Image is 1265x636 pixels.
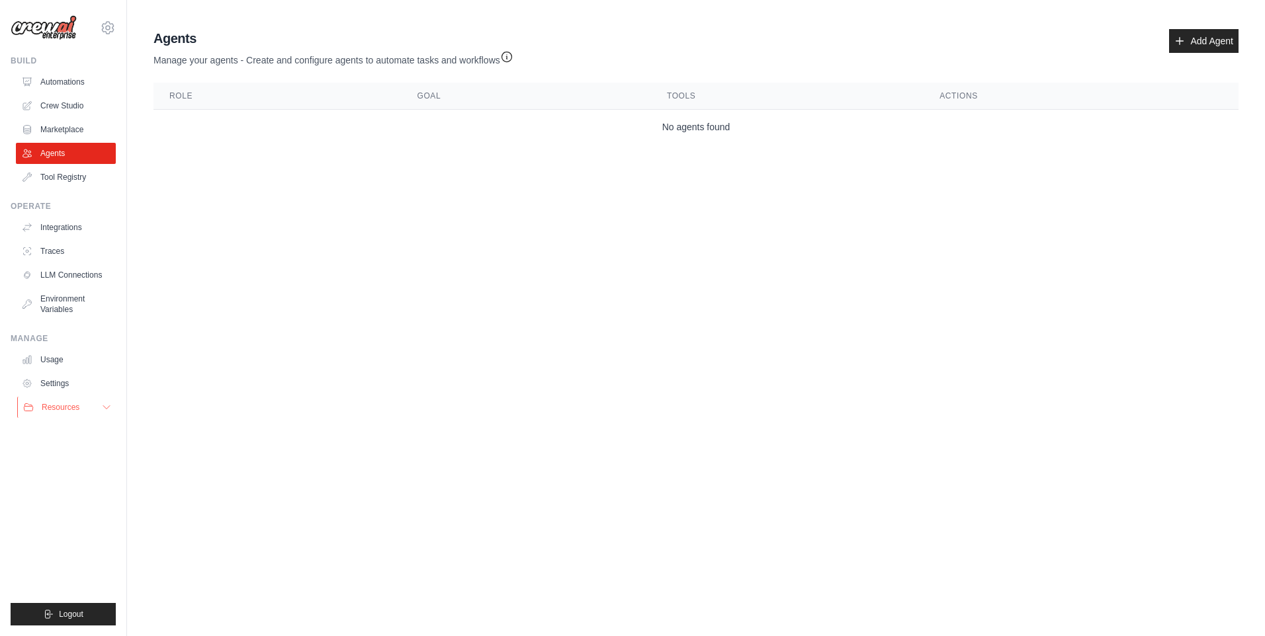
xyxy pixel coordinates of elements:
[153,29,513,48] h2: Agents
[17,397,117,418] button: Resources
[924,83,1239,110] th: Actions
[42,402,79,413] span: Resources
[16,264,116,286] a: LLM Connections
[16,143,116,164] a: Agents
[153,48,513,67] p: Manage your agents - Create and configure agents to automate tasks and workflows
[16,217,116,238] a: Integrations
[153,83,401,110] th: Role
[16,241,116,262] a: Traces
[59,609,83,619] span: Logout
[16,71,116,93] a: Automations
[153,110,1239,145] td: No agents found
[11,201,116,212] div: Operate
[16,95,116,116] a: Crew Studio
[11,15,77,40] img: Logo
[16,373,116,394] a: Settings
[16,288,116,320] a: Environment Variables
[651,83,924,110] th: Tools
[11,603,116,625] button: Logout
[16,167,116,188] a: Tool Registry
[11,56,116,66] div: Build
[11,333,116,344] div: Manage
[16,349,116,370] a: Usage
[1169,29,1239,53] a: Add Agent
[16,119,116,140] a: Marketplace
[401,83,650,110] th: Goal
